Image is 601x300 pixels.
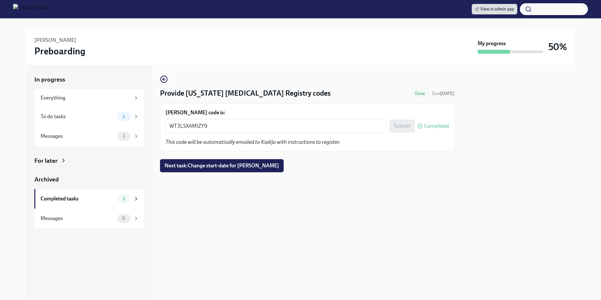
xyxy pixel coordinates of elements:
[475,6,514,12] span: View in admin app
[548,41,567,53] h3: 50%
[34,189,144,209] a: Completed tasks2
[34,107,144,126] a: To do tasks1
[119,134,129,139] span: 1
[41,195,115,202] div: Completed tasks
[432,91,454,96] span: Due
[119,114,129,119] span: 1
[13,4,49,14] img: CharlieHealth
[424,123,449,129] span: Completed
[432,90,454,97] span: August 7th, 2025 09:00
[166,109,449,116] label: [PERSON_NAME] code is:
[118,216,129,221] span: 0
[34,175,144,184] a: Archived
[41,133,115,140] div: Messages
[34,157,144,165] a: For later
[34,209,144,228] a: Messages0
[472,4,517,14] a: View in admin app
[160,159,284,172] button: Next task:Change start-date for [PERSON_NAME]
[34,126,144,146] a: Messages1
[169,122,383,130] textarea: WT3LSXAMIZY9
[41,215,115,222] div: Messages
[41,113,115,120] div: To do tasks
[119,196,129,201] span: 2
[34,45,85,57] h3: Preboarding
[34,37,76,44] h6: [PERSON_NAME]
[34,75,144,84] a: In progress
[411,91,429,96] span: Done
[34,89,144,107] a: Everything
[34,157,58,165] div: For later
[166,139,341,145] em: This code will be automatically emailed to Kadija with instructions to register.
[165,162,279,169] span: Next task : Change start-date for [PERSON_NAME]
[160,88,331,98] h4: Provide [US_STATE] [MEDICAL_DATA] Registry codes
[440,91,454,96] strong: [DATE]
[478,40,506,47] strong: My progress
[41,94,131,102] div: Everything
